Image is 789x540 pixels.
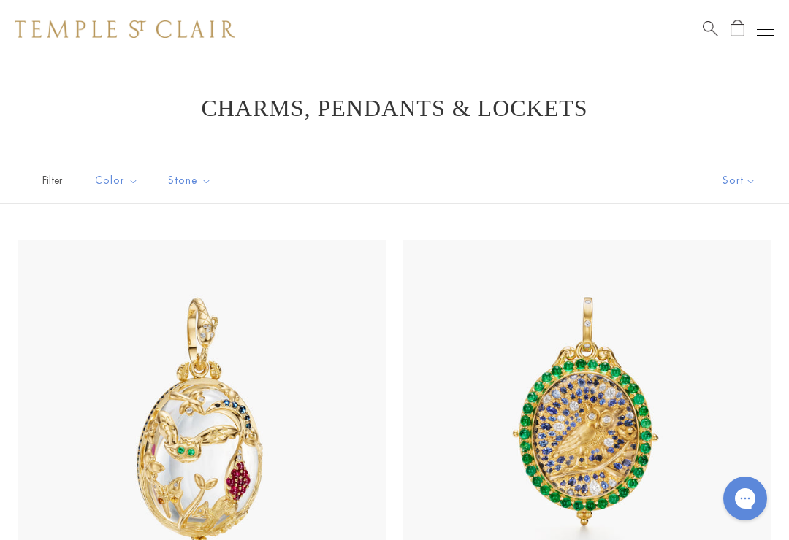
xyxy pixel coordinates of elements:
span: Stone [161,171,223,190]
a: Search [703,20,718,38]
span: Color [88,171,150,190]
img: Temple St. Clair [15,20,235,38]
button: Stone [157,164,223,197]
iframe: Gorgias live chat messenger [716,471,774,525]
button: Show sort by [690,158,789,203]
button: Open navigation [757,20,774,38]
a: Open Shopping Bag [731,20,744,38]
h1: Charms, Pendants & Lockets [37,95,752,121]
button: Color [84,164,150,197]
